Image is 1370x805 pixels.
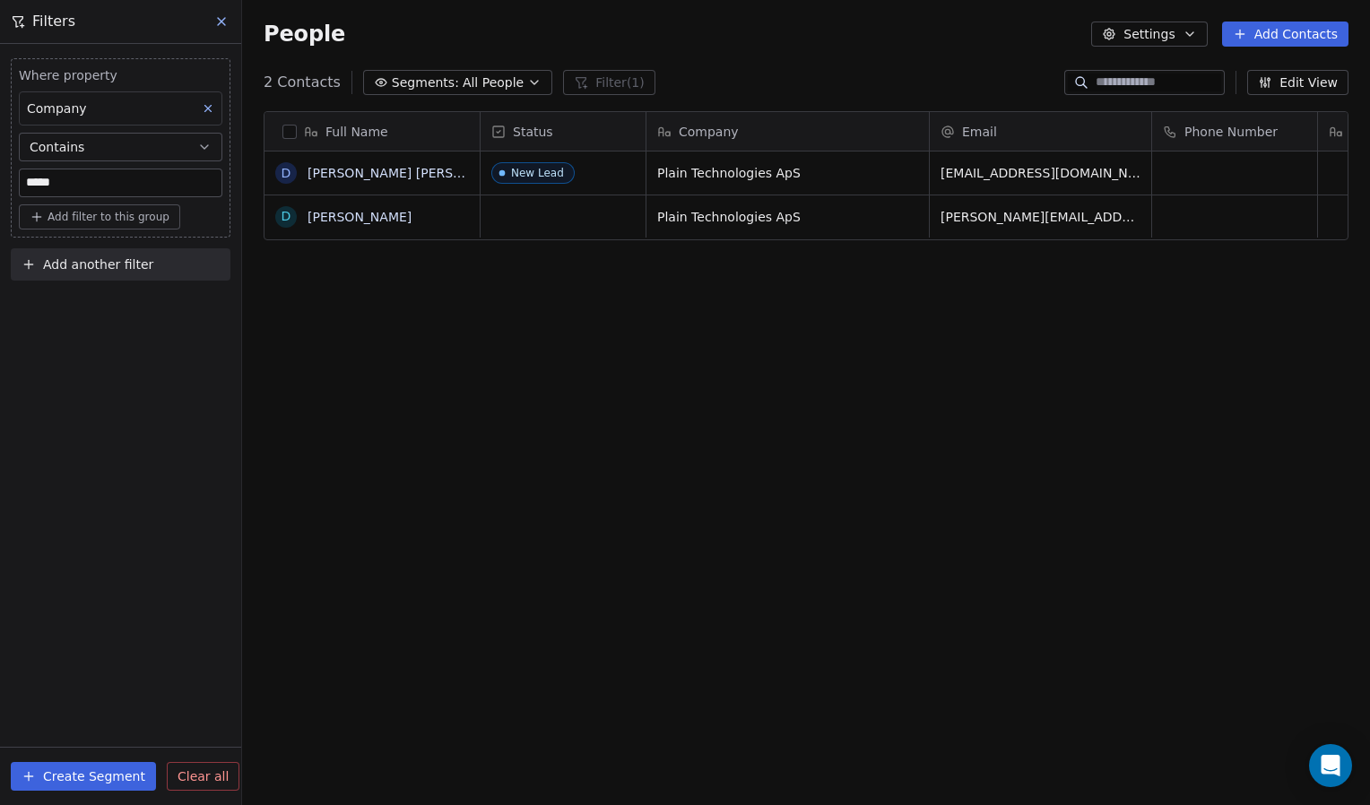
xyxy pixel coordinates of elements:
[511,167,564,179] div: New Lead
[463,74,524,92] span: All People
[392,74,459,92] span: Segments:
[563,70,655,95] button: Filter(1)
[930,112,1151,151] div: Email
[481,112,646,151] div: Status
[1152,112,1317,151] div: Phone Number
[1091,22,1207,47] button: Settings
[1222,22,1348,47] button: Add Contacts
[657,164,918,182] span: Plain Technologies ApS
[282,164,291,183] div: D
[1184,123,1278,141] span: Phone Number
[325,123,388,141] span: Full Name
[941,208,1140,226] span: [PERSON_NAME][EMAIL_ADDRESS][DOMAIN_NAME]
[513,123,553,141] span: Status
[264,151,481,777] div: grid
[1247,70,1348,95] button: Edit View
[646,112,929,151] div: Company
[941,164,1140,182] span: [EMAIL_ADDRESS][DOMAIN_NAME]
[679,123,739,141] span: Company
[1309,744,1352,787] div: Open Intercom Messenger
[308,210,412,224] a: [PERSON_NAME]
[264,21,345,48] span: People
[308,166,520,180] a: [PERSON_NAME] [PERSON_NAME]
[282,207,291,226] div: D
[264,72,341,93] span: 2 Contacts
[962,123,997,141] span: Email
[657,208,918,226] span: Plain Technologies ApS
[264,112,480,151] div: Full Name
